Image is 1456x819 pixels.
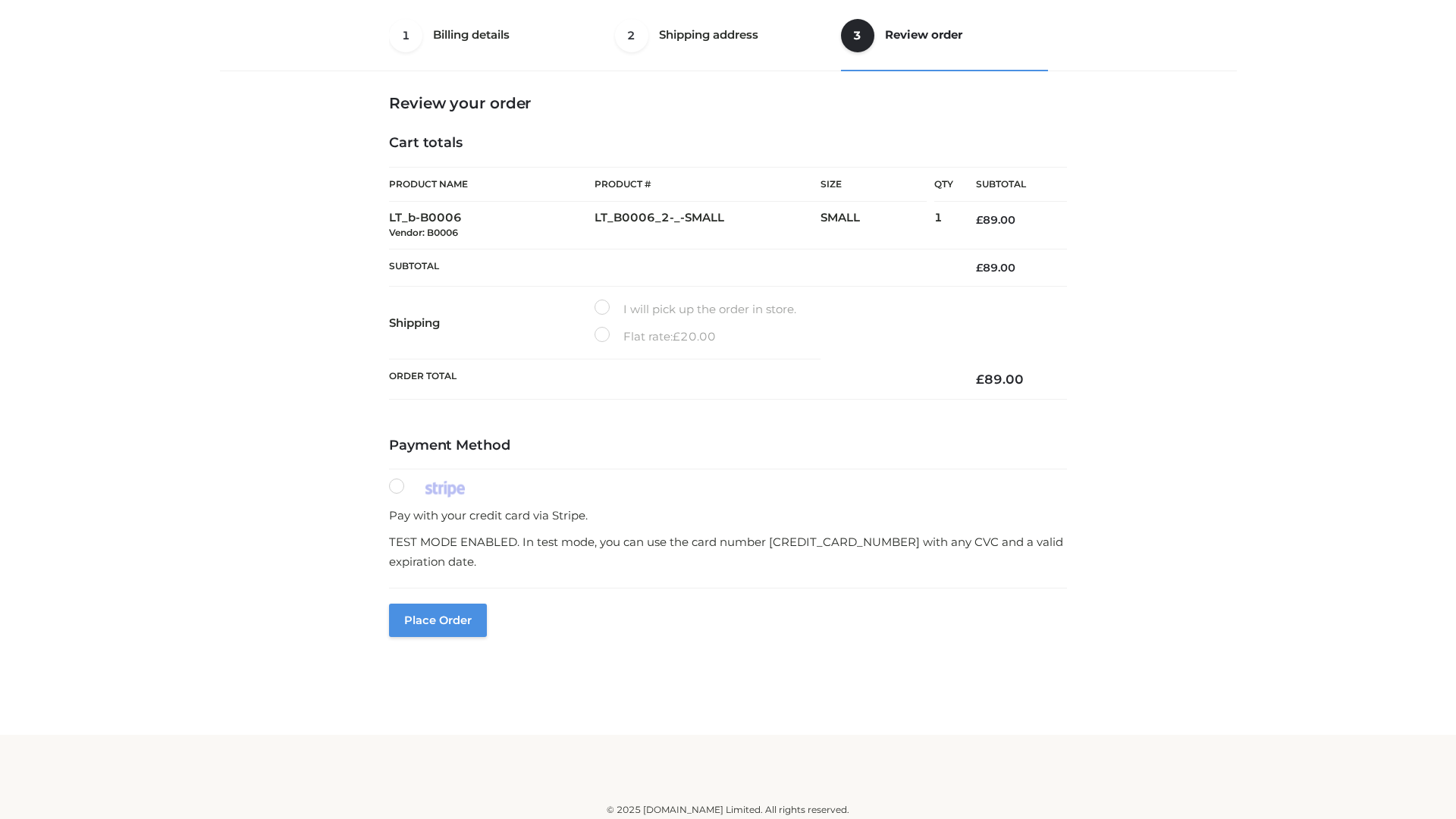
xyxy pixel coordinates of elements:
bdi: 89.00 [976,213,1015,227]
th: Product Name [389,167,595,202]
small: Vendor: B0006 [389,227,458,238]
th: Shipping [389,287,595,359]
th: Size [821,168,927,202]
td: SMALL [821,202,934,249]
th: Subtotal [389,249,953,286]
h4: Payment Method [389,438,1067,454]
h4: Cart totals [389,135,1067,152]
h3: Review your order [389,94,1067,112]
td: LT_b-B0006 [389,202,595,249]
p: TEST MODE ENABLED. In test mode, you can use the card number [CREDIT_CARD_NUMBER] with any CVC an... [389,532,1067,571]
td: 1 [934,202,953,249]
span: £ [673,329,680,344]
label: I will pick up the order in store. [595,300,796,319]
label: Flat rate: [595,327,716,347]
th: Order Total [389,359,953,400]
button: Place order [389,604,487,637]
th: Subtotal [953,168,1067,202]
p: Pay with your credit card via Stripe. [389,506,1067,526]
th: Product # [595,167,821,202]
div: © 2025 [DOMAIN_NAME] Limited. All rights reserved. [225,802,1231,817]
span: £ [976,372,984,387]
bdi: 20.00 [673,329,716,344]
td: LT_B0006_2-_-SMALL [595,202,821,249]
span: £ [976,213,983,227]
span: £ [976,261,983,275]
bdi: 89.00 [976,372,1024,387]
bdi: 89.00 [976,261,1015,275]
th: Qty [934,167,953,202]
